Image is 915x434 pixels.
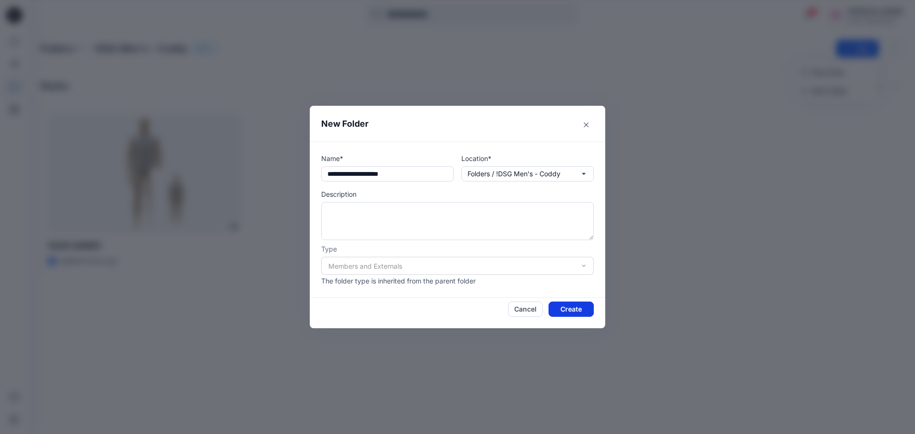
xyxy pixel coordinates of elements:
p: The folder type is inherited from the parent folder [321,276,594,286]
button: Create [549,302,594,317]
header: New Folder [310,106,605,141]
p: Folders / !DSG Men's - Coddy [468,169,560,179]
p: Type [321,244,594,254]
button: Cancel [508,302,543,317]
button: Folders / !DSG Men's - Coddy [461,166,594,182]
p: Name* [321,153,454,163]
button: Close [579,117,594,132]
p: Description [321,189,594,199]
p: Location* [461,153,594,163]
